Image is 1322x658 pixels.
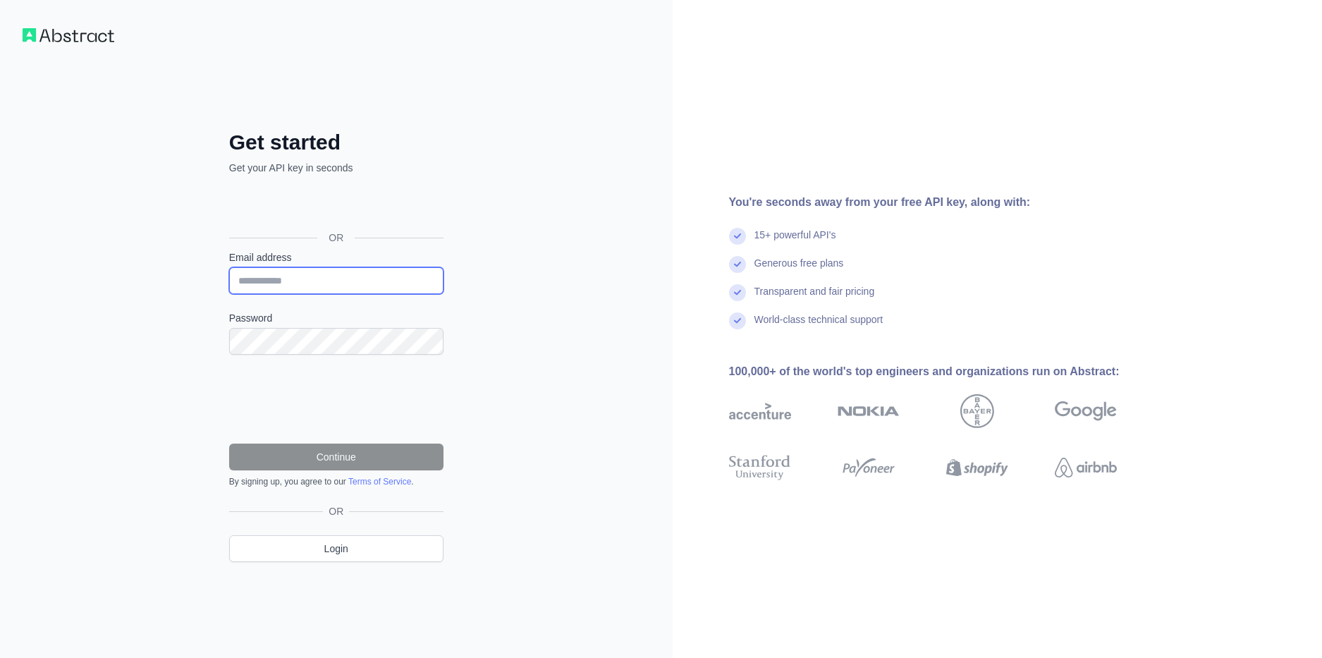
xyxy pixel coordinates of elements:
img: check mark [729,228,746,245]
iframe: Кнопка "Войти с аккаунтом Google" [222,190,448,221]
label: Password [229,311,443,325]
span: OR [317,231,355,245]
img: bayer [960,394,994,428]
div: Generous free plans [754,256,844,284]
img: shopify [946,452,1008,483]
img: check mark [729,256,746,273]
div: World-class technical support [754,312,883,341]
span: OR [323,504,349,518]
div: Transparent and fair pricing [754,284,875,312]
img: check mark [729,312,746,329]
img: airbnb [1055,452,1117,483]
button: Continue [229,444,443,470]
img: Workflow [23,28,114,42]
div: By signing up, you agree to our . [229,476,443,487]
p: Get your API key in seconds [229,161,443,175]
h2: Get started [229,130,443,155]
div: 15+ powerful API's [754,228,836,256]
img: payoneer [838,452,900,483]
img: stanford university [729,452,791,483]
div: 100,000+ of the world's top engineers and organizations run on Abstract: [729,363,1162,380]
iframe: reCAPTCHA [229,372,443,427]
img: nokia [838,394,900,428]
label: Email address [229,250,443,264]
div: You're seconds away from your free API key, along with: [729,194,1162,211]
a: Login [229,535,443,562]
img: google [1055,394,1117,428]
img: accenture [729,394,791,428]
a: Terms of Service [348,477,411,487]
img: check mark [729,284,746,301]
